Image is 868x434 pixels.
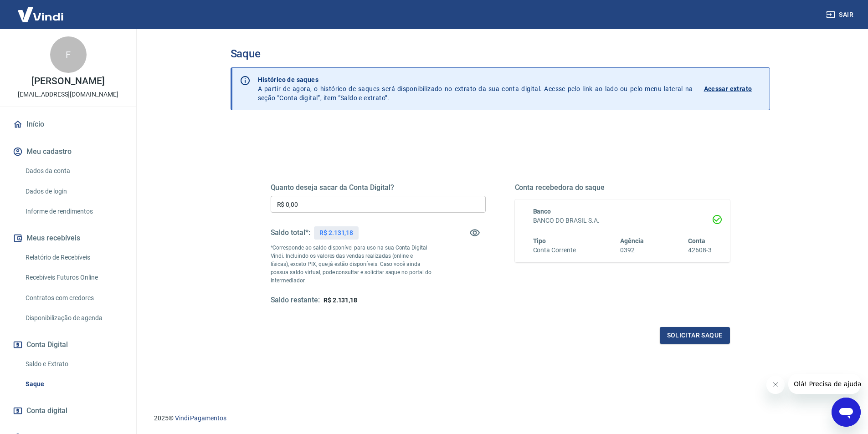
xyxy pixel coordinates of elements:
h5: Quanto deseja sacar da Conta Digital? [271,183,486,192]
h6: BANCO DO BRASIL S.A. [533,216,712,225]
a: Início [11,114,125,134]
button: Meus recebíveis [11,228,125,248]
img: Vindi [11,0,70,28]
p: A partir de agora, o histórico de saques será disponibilizado no extrato da sua conta digital. Ac... [258,75,693,102]
button: Solicitar saque [660,327,730,344]
a: Conta digital [11,401,125,421]
p: [EMAIL_ADDRESS][DOMAIN_NAME] [18,90,118,99]
iframe: Fechar mensagem [766,376,785,394]
a: Acessar extrato [704,75,762,102]
a: Saldo e Extrato [22,355,125,373]
h6: Conta Corrente [533,245,576,255]
button: Meu cadastro [11,142,125,162]
a: Informe de rendimentos [22,202,125,221]
a: Saque [22,375,125,393]
h5: Conta recebedora do saque [515,183,730,192]
span: Tipo [533,237,546,245]
a: Dados de login [22,182,125,201]
iframe: Mensagem da empresa [788,374,861,394]
a: Recebíveis Futuros Online [22,268,125,287]
p: Histórico de saques [258,75,693,84]
a: Contratos com credores [22,289,125,307]
span: Conta [688,237,705,245]
span: Agência [620,237,644,245]
h6: 42608-3 [688,245,712,255]
p: R$ 2.131,18 [319,228,353,238]
h6: 0392 [620,245,644,255]
h5: Saldo total*: [271,228,310,237]
div: F [50,36,87,73]
h3: Saque [231,47,770,60]
p: 2025 © [154,414,846,423]
a: Relatório de Recebíveis [22,248,125,267]
a: Disponibilização de agenda [22,309,125,327]
button: Sair [824,6,857,23]
h5: Saldo restante: [271,296,320,305]
p: *Corresponde ao saldo disponível para uso na sua Conta Digital Vindi. Incluindo os valores das ve... [271,244,432,285]
a: Vindi Pagamentos [175,414,226,422]
p: Acessar extrato [704,84,752,93]
iframe: Botão para abrir a janela de mensagens [832,398,861,427]
p: [PERSON_NAME] [31,77,104,86]
span: Banco [533,208,551,215]
a: Dados da conta [22,162,125,180]
span: Olá! Precisa de ajuda? [5,6,77,14]
span: Conta digital [26,404,67,417]
button: Conta Digital [11,335,125,355]
span: R$ 2.131,18 [324,296,357,304]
